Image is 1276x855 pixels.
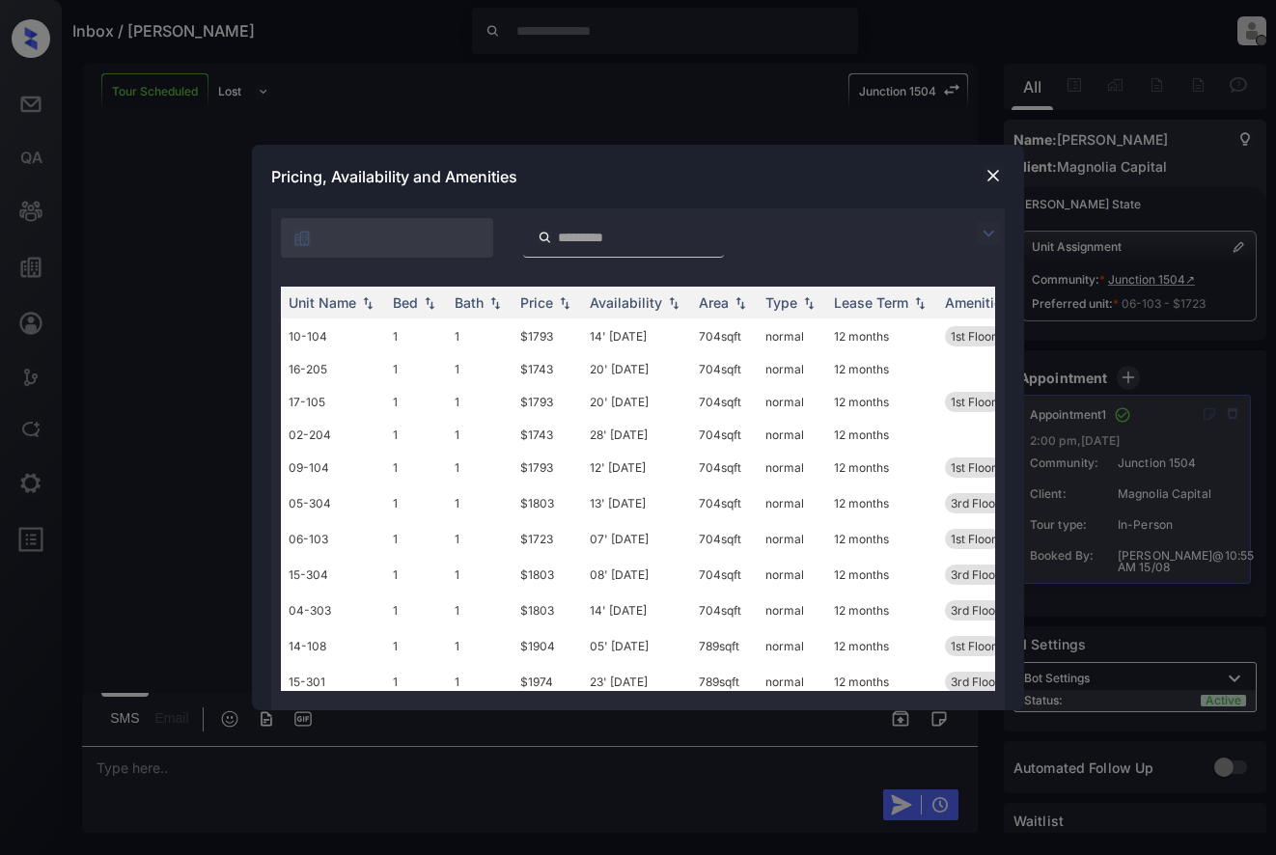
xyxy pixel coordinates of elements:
[513,521,582,557] td: $1723
[513,593,582,628] td: $1803
[513,318,582,354] td: $1793
[731,296,750,310] img: sorting
[447,384,513,420] td: 1
[699,294,729,311] div: Area
[758,354,826,384] td: normal
[664,296,683,310] img: sorting
[447,628,513,664] td: 1
[358,296,377,310] img: sorting
[691,354,758,384] td: 704 sqft
[691,485,758,521] td: 704 sqft
[582,593,691,628] td: 14' [DATE]
[691,521,758,557] td: 704 sqft
[385,593,447,628] td: 1
[834,294,908,311] div: Lease Term
[984,166,1003,185] img: close
[281,628,385,664] td: 14-108
[582,664,691,700] td: 23' [DATE]
[447,485,513,521] td: 1
[951,603,1000,618] span: 3rd Floor
[951,496,1000,510] span: 3rd Floor
[281,318,385,354] td: 10-104
[513,628,582,664] td: $1904
[758,664,826,700] td: normal
[281,450,385,485] td: 09-104
[582,420,691,450] td: 28' [DATE]
[393,294,418,311] div: Bed
[582,318,691,354] td: 14' [DATE]
[281,384,385,420] td: 17-105
[826,628,937,664] td: 12 months
[582,354,691,384] td: 20' [DATE]
[826,521,937,557] td: 12 months
[951,639,996,653] span: 1st Floor
[945,294,1010,311] div: Amenities
[292,229,312,248] img: icon-zuma
[281,593,385,628] td: 04-303
[951,532,996,546] span: 1st Floor
[951,675,1000,689] span: 3rd Floor
[977,222,1000,245] img: icon-zuma
[691,450,758,485] td: 704 sqft
[447,593,513,628] td: 1
[826,354,937,384] td: 12 months
[691,593,758,628] td: 704 sqft
[385,557,447,593] td: 1
[385,384,447,420] td: 1
[826,485,937,521] td: 12 months
[582,384,691,420] td: 20' [DATE]
[691,384,758,420] td: 704 sqft
[826,450,937,485] td: 12 months
[758,593,826,628] td: normal
[758,420,826,450] td: normal
[385,664,447,700] td: 1
[758,521,826,557] td: normal
[691,557,758,593] td: 704 sqft
[281,521,385,557] td: 06-103
[447,521,513,557] td: 1
[758,450,826,485] td: normal
[758,628,826,664] td: normal
[385,354,447,384] td: 1
[447,557,513,593] td: 1
[826,420,937,450] td: 12 months
[485,296,505,310] img: sorting
[420,296,439,310] img: sorting
[281,354,385,384] td: 16-205
[513,420,582,450] td: $1743
[385,450,447,485] td: 1
[513,485,582,521] td: $1803
[281,420,385,450] td: 02-204
[252,145,1024,208] div: Pricing, Availability and Amenities
[691,628,758,664] td: 789 sqft
[951,460,996,475] span: 1st Floor
[289,294,356,311] div: Unit Name
[447,450,513,485] td: 1
[758,318,826,354] td: normal
[520,294,553,311] div: Price
[951,395,996,409] span: 1st Floor
[555,296,574,310] img: sorting
[447,420,513,450] td: 1
[513,384,582,420] td: $1793
[513,664,582,700] td: $1974
[826,318,937,354] td: 12 months
[691,318,758,354] td: 704 sqft
[385,420,447,450] td: 1
[281,485,385,521] td: 05-304
[582,628,691,664] td: 05' [DATE]
[826,384,937,420] td: 12 months
[799,296,818,310] img: sorting
[691,420,758,450] td: 704 sqft
[765,294,797,311] div: Type
[455,294,484,311] div: Bath
[582,521,691,557] td: 07' [DATE]
[910,296,929,310] img: sorting
[385,318,447,354] td: 1
[281,557,385,593] td: 15-304
[758,485,826,521] td: normal
[826,557,937,593] td: 12 months
[691,664,758,700] td: 789 sqft
[513,557,582,593] td: $1803
[582,450,691,485] td: 12' [DATE]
